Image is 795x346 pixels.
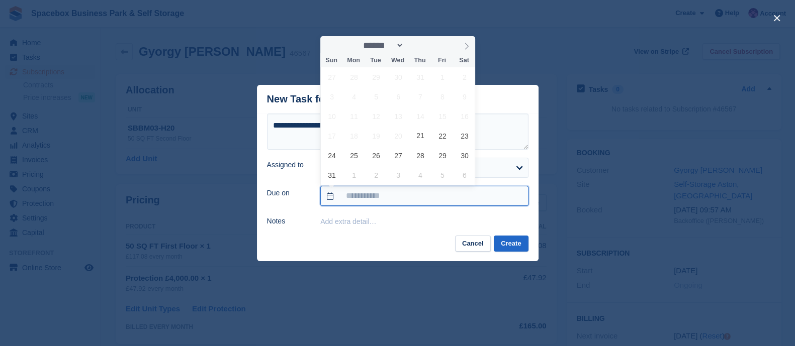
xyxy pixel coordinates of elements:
[410,146,430,165] span: August 28, 2025
[367,165,386,185] span: September 2, 2025
[769,10,785,26] button: close
[388,126,408,146] span: August 20, 2025
[432,146,452,165] span: August 29, 2025
[409,57,431,64] span: Thu
[388,146,408,165] span: August 27, 2025
[322,106,342,126] span: August 10, 2025
[344,146,364,165] span: August 25, 2025
[388,67,408,87] span: July 30, 2025
[360,40,404,51] select: Month
[455,106,474,126] span: August 16, 2025
[267,93,429,105] div: New Task for Subscription #46567
[367,67,386,87] span: July 29, 2025
[388,106,408,126] span: August 13, 2025
[320,57,342,64] span: Sun
[404,40,435,51] input: Year
[344,126,364,146] span: August 18, 2025
[367,146,386,165] span: August 26, 2025
[365,57,387,64] span: Tue
[367,126,386,146] span: August 19, 2025
[342,57,365,64] span: Mon
[344,165,364,185] span: September 1, 2025
[432,87,452,106] span: August 8, 2025
[267,160,309,170] label: Assigned to
[494,236,528,252] button: Create
[455,87,474,106] span: August 9, 2025
[455,165,474,185] span: September 6, 2025
[455,126,474,146] span: August 23, 2025
[455,146,474,165] span: August 30, 2025
[410,106,430,126] span: August 14, 2025
[410,126,430,146] span: August 21, 2025
[388,165,408,185] span: September 3, 2025
[410,165,430,185] span: September 4, 2025
[453,57,475,64] span: Sat
[410,67,430,87] span: July 31, 2025
[432,126,452,146] span: August 22, 2025
[410,87,430,106] span: August 7, 2025
[267,216,309,226] label: Notes
[320,217,376,225] button: Add extra detail…
[455,236,491,252] button: Cancel
[322,146,342,165] span: August 24, 2025
[387,57,409,64] span: Wed
[367,87,386,106] span: August 5, 2025
[455,67,474,87] span: August 2, 2025
[432,165,452,185] span: September 5, 2025
[344,87,364,106] span: August 4, 2025
[344,67,364,87] span: July 28, 2025
[322,165,342,185] span: August 31, 2025
[322,126,342,146] span: August 17, 2025
[322,67,342,87] span: July 27, 2025
[267,188,309,198] label: Due on
[432,106,452,126] span: August 15, 2025
[388,87,408,106] span: August 6, 2025
[322,87,342,106] span: August 3, 2025
[344,106,364,126] span: August 11, 2025
[367,106,386,126] span: August 12, 2025
[432,67,452,87] span: August 1, 2025
[431,57,453,64] span: Fri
